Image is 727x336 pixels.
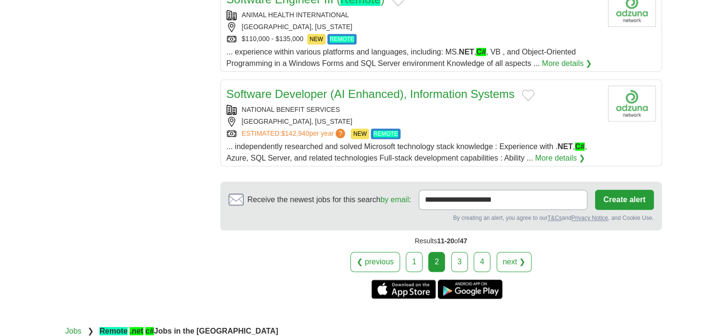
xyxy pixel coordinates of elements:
span: $142,940 [281,130,309,137]
a: More details ❯ [535,152,585,164]
span: NEW [351,129,369,139]
a: Get the Android app [438,280,502,299]
a: Privacy Notice [571,215,608,221]
div: [GEOGRAPHIC_DATA], [US_STATE] [227,117,600,127]
a: ESTIMATED:$142,940per year? [242,129,347,139]
span: Receive the newest jobs for this search : [248,194,411,206]
button: Create alert [595,190,653,210]
span: ... independently researched and solved Microsoft technology stack knowledge : Experience with . ... [227,142,587,162]
ah_el_jm_1710850260672: .net [130,327,143,335]
a: 3 [451,252,468,272]
a: T&Cs [547,215,562,221]
ah_el_jm_1710857245543: REMOTE [330,36,354,43]
div: NATIONAL BENEFIT SERVICES [227,105,600,115]
a: next ❯ [497,252,532,272]
strong: NET [459,48,474,56]
a: 1 [406,252,423,272]
div: [GEOGRAPHIC_DATA], [US_STATE] [227,22,600,32]
span: 47 [460,237,467,245]
a: Jobs [65,327,82,335]
strong: NET [557,142,573,151]
div: $110,000 - $135,000 [227,34,600,44]
ah_el_jm_1710850284576: c# [145,327,154,335]
div: 2 [428,252,445,272]
ah_el_jm_1710857245543: REMOTE [373,130,398,137]
a: ❮ previous [350,252,400,272]
a: by email [380,195,409,204]
div: ANIMAL HEALTH INTERNATIONAL [227,10,600,20]
strong: Jobs in the [GEOGRAPHIC_DATA] [99,327,278,335]
span: ❯ [87,327,94,335]
span: 11-20 [437,237,454,245]
div: By creating an alert, you agree to our and , and Cookie Use. [228,214,654,222]
div: Results of [220,230,662,252]
a: Get the iPhone app [371,280,436,299]
a: More details ❯ [542,58,592,69]
span: ? [336,129,345,138]
ah_el_jm_1710850284576: C# [476,48,486,56]
a: Software Developer (AI Enhanced), Information Systems [227,87,515,100]
button: Add to favorite jobs [522,89,534,101]
img: Company logo [608,86,656,121]
a: 4 [474,252,490,272]
ah_el_jm_1710850284576: C# [575,142,585,151]
ah_el_jm_1710857245543: Remote [99,327,128,335]
span: ... experience within various platforms and languages, including: MS. , , VB , and Object-Oriente... [227,48,576,67]
span: NEW [307,34,326,44]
